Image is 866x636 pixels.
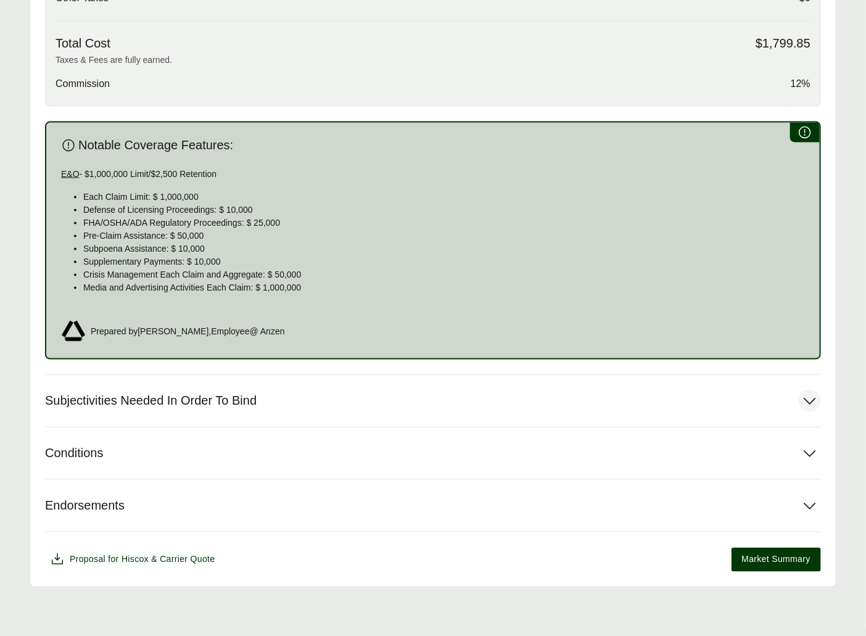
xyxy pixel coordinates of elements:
[151,555,215,564] span: & Carrier Quote
[45,427,821,479] button: Conditions
[732,548,821,572] button: Market Summary
[78,138,233,153] span: Notable Coverage Features:
[83,268,805,281] p: Crisis Management Each Claim and Aggregate: $ 50,000
[83,204,805,217] p: Defense of Licensing Proceedings: $ 10,000
[45,394,257,409] span: Subjectivities Needed In Order To Bind
[791,76,810,91] span: 12%
[45,547,220,572] button: Proposal for Hiscox & Carrier Quote
[45,446,104,461] span: Conditions
[70,553,215,566] span: Proposal for
[56,36,110,51] span: Total Cost
[756,36,810,51] span: $1,799.85
[83,281,805,294] p: Media and Advertising Activities Each Claim: $ 1,000,000
[61,169,80,179] u: E&O
[45,498,125,514] span: Endorsements
[83,229,805,242] p: Pre-Claim Assistance: $ 50,000
[91,325,285,338] span: Prepared by [PERSON_NAME] , Employee @ Anzen
[56,54,810,67] p: Taxes & Fees are fully earned.
[45,375,821,427] button: Subjectivities Needed In Order To Bind
[742,553,810,566] span: Market Summary
[83,217,805,229] p: FHA/OSHA/ADA Regulatory Proceedings: $ 25,000
[56,76,110,91] span: Commission
[83,191,805,204] p: Each Claim Limit: $ 1,000,000
[83,242,805,255] p: Subpoena Assistance: $ 10,000
[45,480,821,532] button: Endorsements
[61,168,805,181] p: - $1,000,000 Limit/$2,500 Retention
[83,255,805,268] p: Supplementary Payments: $ 10,000
[122,555,149,564] span: Hiscox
